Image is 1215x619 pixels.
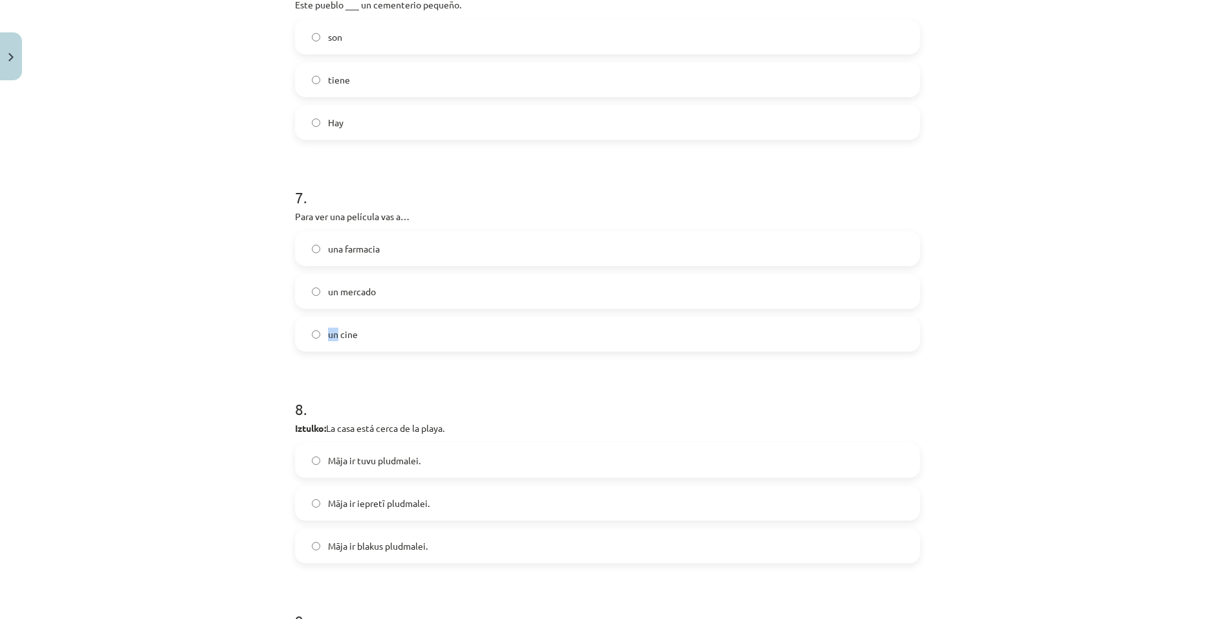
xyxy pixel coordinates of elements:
span: Māja ir tuvu pludmalei. [328,454,421,467]
h1: 8 . [295,377,920,418]
span: Māja ir iepretī pludmalei. [328,497,430,510]
strong: Iztulko: [295,422,326,434]
h1: 7 . [295,166,920,206]
span: un mercado [328,285,376,298]
span: tiene [328,73,350,87]
img: icon-close-lesson-0947bae3869378f0d4975bcd49f059093ad1ed9edebbc8119c70593378902aed.svg [8,53,14,62]
input: un mercado [312,287,320,296]
input: son [312,33,320,41]
span: un cine [328,328,358,341]
span: Hay [328,116,344,129]
input: Māja ir iepretī pludmalei. [312,499,320,508]
input: un cine [312,330,320,339]
p: Para ver una película vas a… [295,210,920,223]
span: son [328,30,342,44]
input: tiene [312,76,320,84]
span: una farmacia [328,242,380,256]
input: Māja ir blakus pludmalei. [312,542,320,550]
span: Māja ir blakus pludmalei. [328,539,428,553]
input: Māja ir tuvu pludmalei. [312,456,320,465]
p: La casa está cerca de la playa. [295,422,920,435]
input: una farmacia [312,245,320,253]
input: Hay [312,118,320,127]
